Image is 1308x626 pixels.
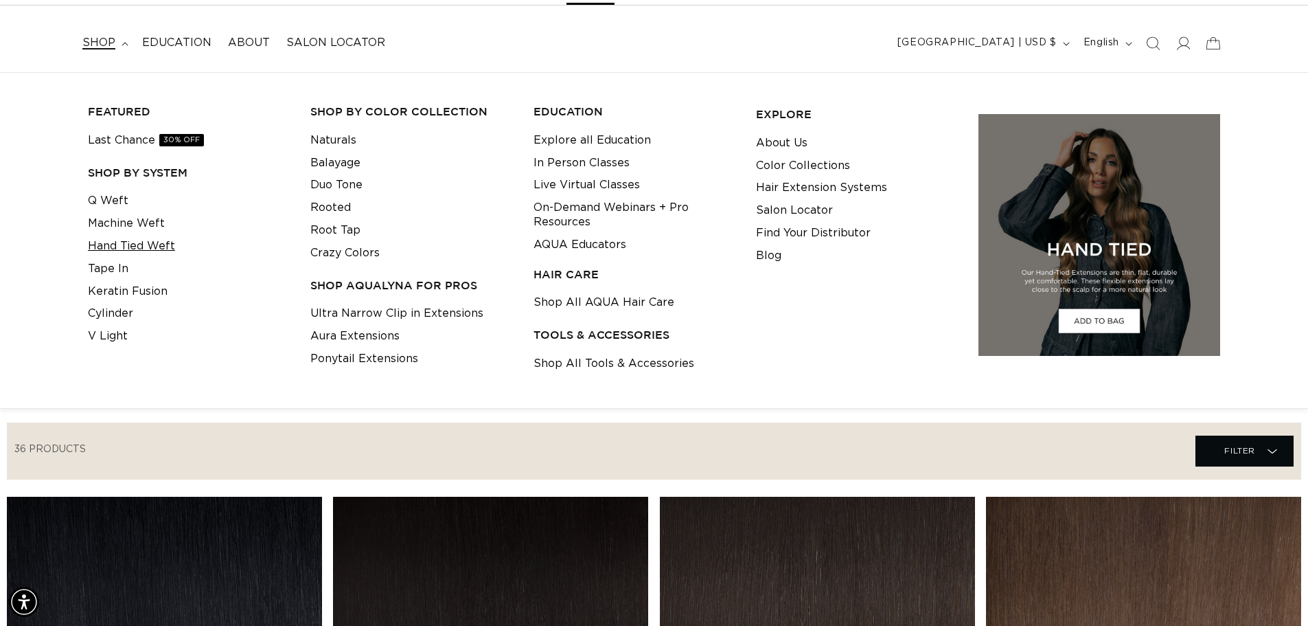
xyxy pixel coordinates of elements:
a: Keratin Fusion [88,280,168,303]
a: Tape In [88,258,128,280]
h3: FEATURED [88,104,289,119]
span: [GEOGRAPHIC_DATA] | USD $ [897,36,1057,50]
a: In Person Classes [533,152,630,175]
a: Salon Locator [756,199,833,222]
a: Naturals [310,129,356,152]
a: Color Collections [756,155,850,177]
h3: EXPLORE [756,107,957,122]
a: Machine Weft [88,212,165,235]
a: AQUA Educators [533,234,626,256]
a: Root Tap [310,219,360,242]
span: English [1083,36,1119,50]
a: Hair Extension Systems [756,177,887,199]
summary: shop [74,27,134,58]
summary: Filter [1195,436,1294,467]
span: 36 products [14,445,86,454]
a: Hand Tied Weft [88,235,175,258]
a: V Light [88,325,128,348]
a: On-Demand Webinars + Pro Resources [533,197,735,234]
h3: SHOP BY SYSTEM [88,166,289,180]
h3: Shop by Color Collection [310,104,512,119]
a: Shop All Tools & Accessories [533,353,694,375]
a: About [220,27,278,58]
a: Salon Locator [278,27,393,58]
a: Balayage [310,152,360,175]
span: Filter [1224,438,1255,464]
span: shop [82,36,115,50]
span: About [228,36,270,50]
a: Last Chance30% OFF [88,129,204,152]
a: Ultra Narrow Clip in Extensions [310,302,483,325]
a: Shop All AQUA Hair Care [533,291,674,314]
a: Aura Extensions [310,325,400,348]
a: Rooted [310,197,351,219]
summary: Search [1138,28,1168,58]
a: Explore all Education [533,129,651,152]
iframe: Chat Widget [1239,560,1308,626]
h3: TOOLS & ACCESSORIES [533,328,735,342]
h3: Shop AquaLyna for Pros [310,278,512,293]
h3: EDUCATION [533,104,735,119]
a: Ponytail Extensions [310,348,418,370]
div: Accessibility Menu [9,587,39,617]
a: Duo Tone [310,174,363,197]
a: Blog [756,245,781,267]
span: Salon Locator [286,36,385,50]
span: 30% OFF [159,134,204,146]
a: About Us [756,132,807,155]
a: Education [134,27,220,58]
a: Live Virtual Classes [533,174,640,197]
a: Q Weft [88,190,128,212]
a: Cylinder [88,302,133,325]
button: English [1075,30,1138,56]
span: Education [142,36,211,50]
button: [GEOGRAPHIC_DATA] | USD $ [889,30,1075,56]
h3: HAIR CARE [533,267,735,282]
a: Find Your Distributor [756,222,871,245]
a: Crazy Colors [310,242,380,265]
